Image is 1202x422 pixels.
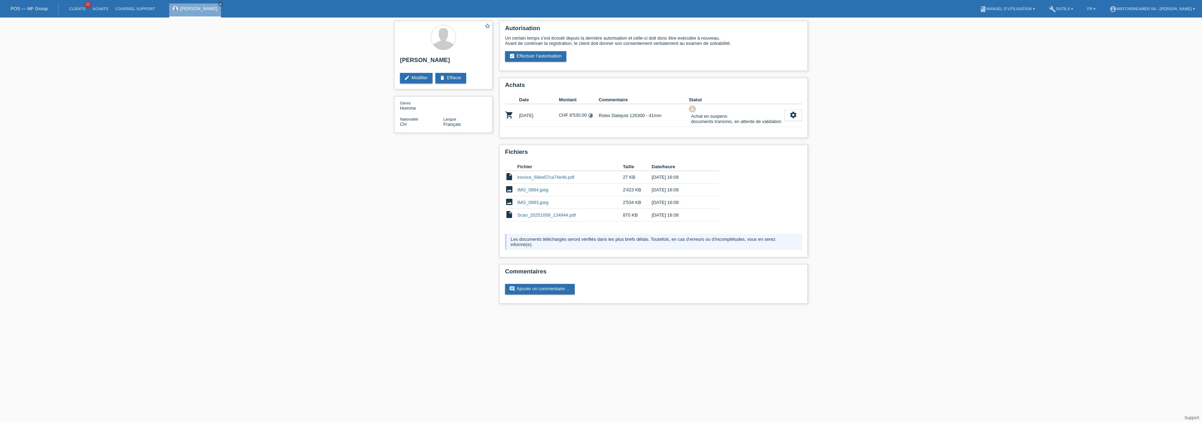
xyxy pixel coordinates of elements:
a: invoice_68ee57ca74e4b.pdf [517,175,574,180]
h2: Fichiers [505,149,802,159]
a: Courriel Support [112,7,158,11]
a: account_circleWatchdreamer SA - [PERSON_NAME] ▾ [1106,7,1198,11]
td: 870 KB [623,209,651,222]
td: [DATE] 16:08 [652,209,709,222]
a: Achats [89,7,112,11]
a: [PERSON_NAME] [180,6,217,11]
span: Suisse [400,122,407,127]
td: Rolex Datejust 126300 - 41mm [599,104,689,127]
a: assignment_turned_inEffectuer l’autorisation [505,51,566,62]
h2: Autorisation [505,25,802,35]
h2: [PERSON_NAME] [400,57,487,67]
i: image [505,198,513,206]
a: POS — MF Group [11,6,48,11]
i: star_border [484,23,491,29]
span: Nationalité [400,117,418,121]
i: insert_drive_file [505,210,513,219]
th: Fichier [517,163,623,171]
td: 27 KB [623,171,651,184]
th: Statut [689,96,785,104]
a: buildOutils ▾ [1045,7,1077,11]
i: book [980,6,987,13]
td: 2'423 KB [623,184,651,196]
span: Français [443,122,461,127]
h2: Achats [505,82,802,92]
span: 23 [85,2,91,8]
th: Date/heure [652,163,709,171]
td: 2'534 KB [623,196,651,209]
i: insert_drive_file [505,172,513,181]
i: assignment_turned_in [509,53,515,59]
td: [DATE] 16:09 [652,171,709,184]
a: commentAjouter un commentaire ... [505,284,575,294]
th: Commentaire [599,96,689,104]
i: comment [509,286,515,292]
div: Les documents téléchargés seront vérifiés dans les plus brefs délais. Toutefois, en cas d’erreurs... [505,234,802,250]
span: Langue [443,117,456,121]
i: approval [690,106,695,111]
i: image [505,185,513,193]
div: Achat en suspens documents transmis, en attente de validation [689,113,781,125]
a: deleteEffacer [435,73,466,83]
i: POSP00028453 [505,111,513,119]
i: edit [404,75,410,81]
span: Genre [400,101,411,105]
td: [DATE] 16:09 [652,184,709,196]
div: Homme [400,100,443,111]
a: close [218,2,223,7]
a: star_border [484,23,491,30]
a: bookManuel d’utilisation ▾ [976,7,1038,11]
th: Montant [559,96,599,104]
i: Taux fixes (48 versements) [588,113,593,118]
a: Scan_20251008_134944.pdf [517,212,576,218]
i: close [219,2,222,6]
i: account_circle [1110,6,1117,13]
i: delete [440,75,445,81]
td: [DATE] [519,104,559,127]
a: editModifier [400,73,433,83]
div: Un certain temps s’est écoulé depuis la dernière autorisation et celle-ci doit donc être exécutée... [505,35,802,46]
i: build [1049,6,1056,13]
i: settings [789,111,797,119]
th: Date [519,96,559,104]
a: FR ▾ [1084,7,1099,11]
h2: Commentaires [505,268,802,279]
td: CHF 8'530.00 [559,104,599,127]
a: IMG_0884.jpeg [517,187,548,192]
td: [DATE] 16:09 [652,196,709,209]
th: Taille [623,163,651,171]
a: Clients [65,7,89,11]
a: Support [1184,415,1199,420]
a: IMG_0883.jpeg [517,200,548,205]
